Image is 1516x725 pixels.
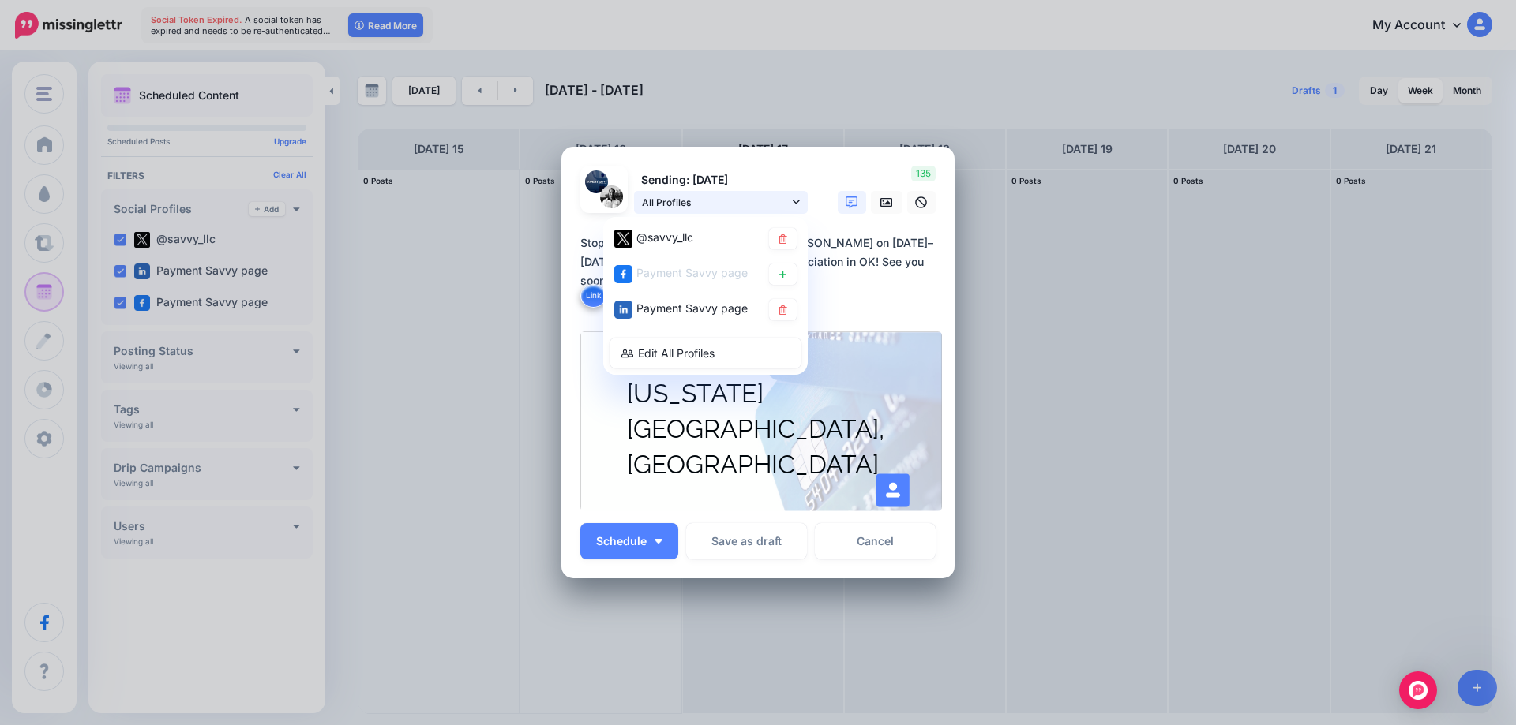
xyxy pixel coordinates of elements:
button: Link [580,284,606,308]
a: All Profiles [634,191,808,214]
div: Open Intercom Messenger [1399,671,1437,709]
img: facebook-square.png [614,265,632,283]
span: @savvy_llc [636,230,693,244]
img: linkedin-square.png [614,301,632,319]
button: Save as draft [686,523,807,559]
a: Cancel [815,523,936,559]
a: Edit All Profiles [610,338,801,368]
span: Schedule [596,536,647,547]
button: Schedule [580,523,678,559]
span: Payment Savvy page [636,266,748,279]
img: twitter-square.png [614,230,632,248]
div: [DATE]-[DATE] [US_STATE][GEOGRAPHIC_DATA], [GEOGRAPHIC_DATA] [627,340,895,482]
img: lErBTnFP-22570.jpg [585,170,608,193]
img: arrow-down-white.png [655,539,662,544]
div: Stop by [PERSON_NAME] 12 and visit [PERSON_NAME] on [DATE]–[DATE] at the Mid-America Collectors A... [580,234,944,309]
span: 135 [911,166,936,181]
img: 1574434588497-66785.png [600,185,623,208]
span: Payment Savvy page [636,301,748,315]
span: All Profiles [642,194,789,211]
p: Sending: [DATE] [634,171,808,189]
